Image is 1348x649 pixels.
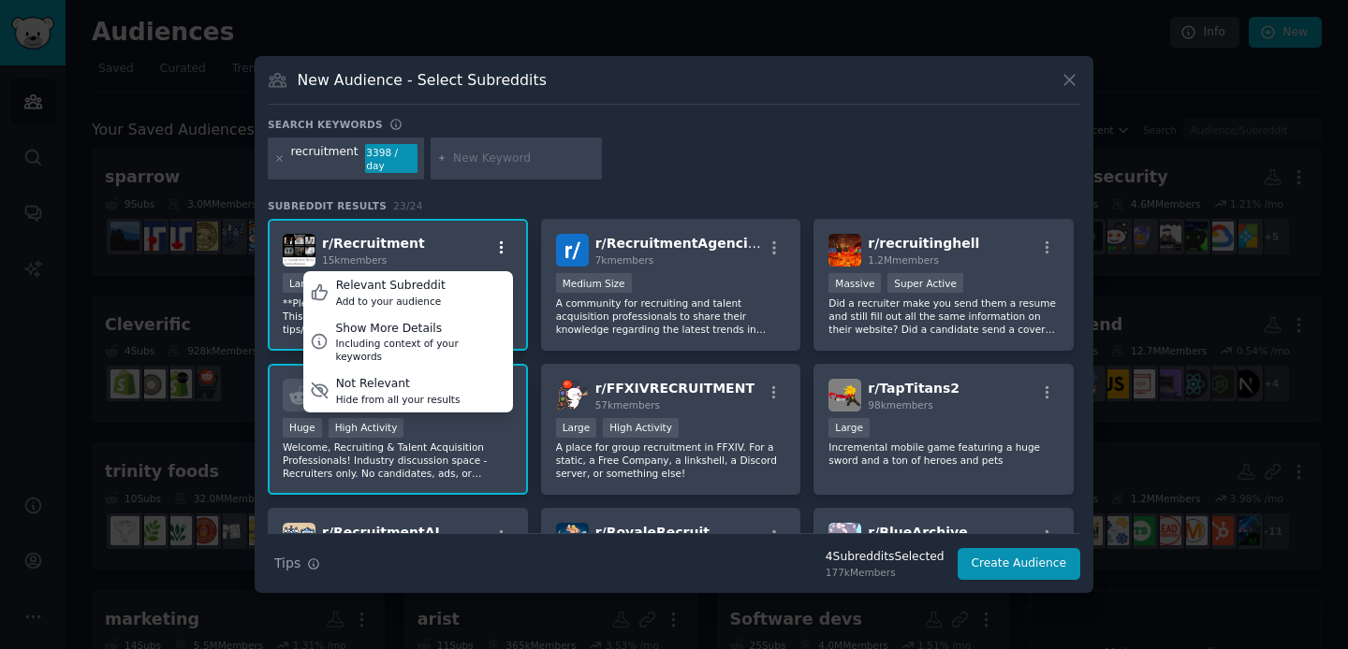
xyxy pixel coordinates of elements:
span: 7k members [595,254,654,266]
span: r/ recruitinghell [868,236,979,251]
div: Not Relevant [336,376,461,393]
div: Show More Details [335,321,505,338]
span: Tips [274,554,300,573]
div: 4 Subreddit s Selected [826,549,945,566]
span: 57k members [595,399,660,411]
div: Medium Size [556,273,632,293]
input: New Keyword [453,151,595,167]
span: r/ Recruitment [322,236,425,251]
div: Large [828,418,870,438]
p: **Please check the sub rules before posting.** This is the ideal place to discuss recruitment tip... [283,296,513,336]
div: Super Active [887,273,963,293]
span: 1.2M members [868,254,939,266]
button: Tips [268,547,327,580]
span: 98k members [868,399,932,411]
p: Did a recruiter make you send them a resume and still fill out all the same information on their ... [828,296,1059,336]
img: recruitinghell [828,234,861,267]
h3: New Audience - Select Subreddits [298,70,547,90]
div: High Activity [603,418,679,438]
p: A community for recruiting and talent acquisition professionals to share their knowledge regardin... [556,296,786,336]
span: 15k members [322,254,387,266]
img: RecruitmentAI [283,523,315,555]
span: r/ RecruitmentAgencies [595,236,765,251]
div: Hide from all your results [336,393,461,406]
div: 177k Members [826,566,945,579]
p: A place for group recruitment in FFXIV. For a static, a Free Company, a linkshell, a Discord serv... [556,440,786,480]
span: r/ RoyaleRecruit [595,525,710,540]
button: Create Audience [958,548,1081,580]
div: Large [556,418,597,438]
img: RecruitmentAgencies [556,234,589,267]
img: FFXIVRECRUITMENT [556,379,589,411]
div: High Activity [329,418,404,438]
span: 23 / 24 [393,200,423,211]
h3: Search keywords [268,118,383,131]
div: Relevant Subreddit [336,278,446,295]
img: Recruitment [283,234,315,267]
img: BlueArchive [828,523,861,555]
img: RoyaleRecruit [556,523,589,555]
span: Subreddit Results [268,199,387,212]
span: r/ RecruitmentAI [322,525,440,540]
div: Add to your audience [336,295,446,308]
span: r/ FFXIVRECRUITMENT [595,381,755,396]
div: 3398 / day [365,144,418,174]
div: Including context of your keywords [335,337,505,363]
div: Large [283,273,324,293]
div: Huge [283,418,322,438]
img: TapTitans2 [828,379,861,411]
p: Incremental mobile game featuring a huge sword and a ton of heroes and pets [828,440,1059,467]
div: recruitment [291,144,359,174]
span: r/ TapTitans2 [868,381,960,396]
div: Massive [828,273,881,293]
p: Welcome, Recruiting & Talent Acquisition Professionals! Industry discussion space - Recruiters on... [283,440,513,480]
span: r/ BlueArchive [868,525,967,540]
